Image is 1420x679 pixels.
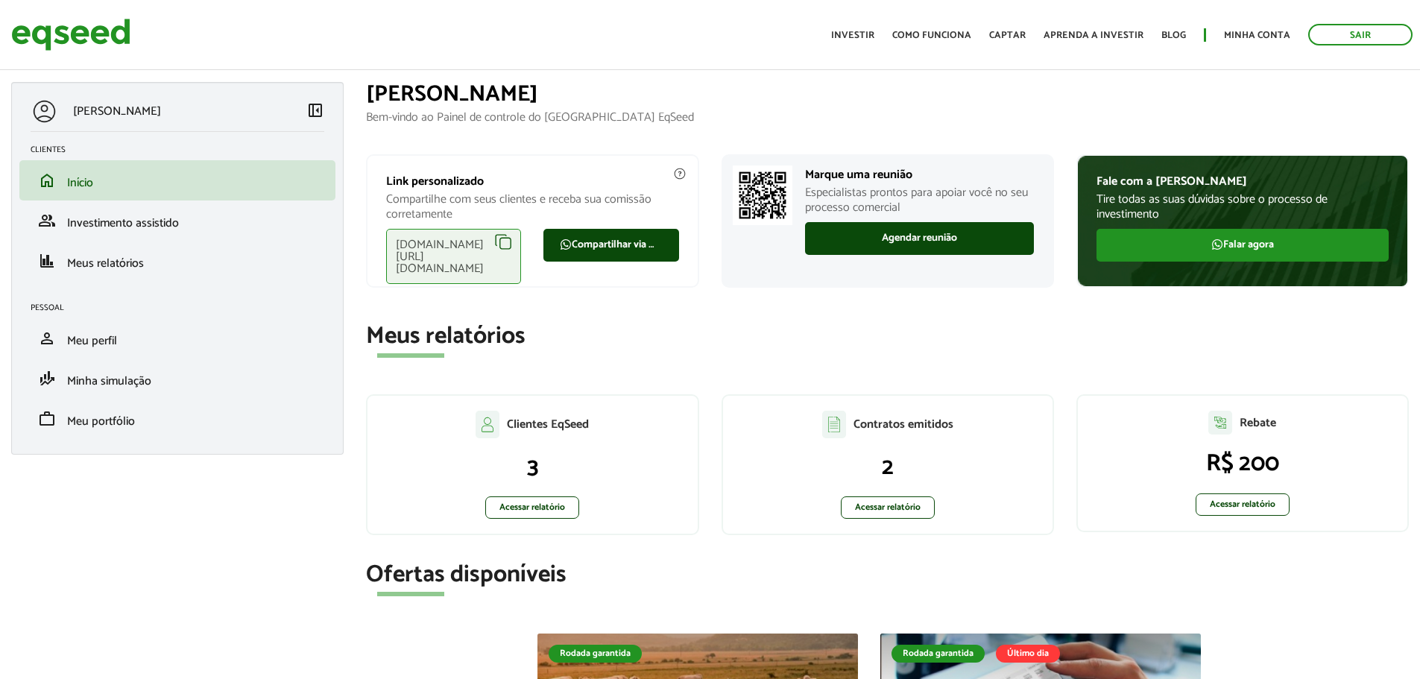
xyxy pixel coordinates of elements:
[805,186,1034,214] p: Especialistas prontos para apoiar você no seu processo comercial
[1093,449,1392,478] p: R$ 200
[306,101,324,122] a: Colapsar menu
[38,252,56,270] span: finance
[892,31,971,40] a: Como funciona
[892,645,985,663] div: Rodada garantida
[67,253,144,274] span: Meus relatórios
[1096,229,1389,262] a: Falar agora
[1308,24,1413,45] a: Sair
[841,496,935,519] a: Acessar relatório
[19,359,335,399] li: Minha simulação
[382,453,682,481] p: 3
[19,160,335,200] li: Início
[31,303,335,312] h2: Pessoal
[476,411,499,438] img: agent-clientes.svg
[507,417,589,432] p: Clientes EqSeed
[1211,239,1223,250] img: FaWhatsapp.svg
[67,331,117,351] span: Meu perfil
[805,168,1034,182] p: Marque uma reunião
[19,318,335,359] li: Meu perfil
[31,252,324,270] a: financeMeus relatórios
[485,496,579,519] a: Acessar relatório
[306,101,324,119] span: left_panel_close
[31,171,324,189] a: homeInício
[1096,174,1389,189] p: Fale com a [PERSON_NAME]
[673,167,687,180] img: agent-meulink-info2.svg
[38,370,56,388] span: finance_mode
[67,371,151,391] span: Minha simulação
[38,410,56,428] span: work
[73,104,161,119] p: [PERSON_NAME]
[366,82,1409,107] h1: [PERSON_NAME]
[549,645,642,663] div: Rodada garantida
[67,213,179,233] span: Investimento assistido
[38,171,56,189] span: home
[31,329,324,347] a: personMeu perfil
[11,15,130,54] img: EqSeed
[366,110,1409,124] p: Bem-vindo ao Painel de controle do [GEOGRAPHIC_DATA] EqSeed
[19,241,335,281] li: Meus relatórios
[989,31,1026,40] a: Captar
[996,645,1060,663] div: Último dia
[31,145,335,154] h2: Clientes
[560,239,572,250] img: FaWhatsapp.svg
[67,411,135,432] span: Meu portfólio
[831,31,874,40] a: Investir
[366,562,1409,588] h2: Ofertas disponíveis
[805,222,1034,255] a: Agendar reunião
[19,399,335,439] li: Meu portfólio
[38,212,56,230] span: group
[1096,192,1389,221] p: Tire todas as suas dúvidas sobre o processo de investimento
[1208,411,1232,435] img: agent-relatorio.svg
[853,417,953,432] p: Contratos emitidos
[1224,31,1290,40] a: Minha conta
[1240,416,1276,430] p: Rebate
[1044,31,1143,40] a: Aprenda a investir
[733,165,792,225] img: Marcar reunião com consultor
[1161,31,1186,40] a: Blog
[31,370,324,388] a: finance_modeMinha simulação
[822,411,846,438] img: agent-contratos.svg
[67,173,93,193] span: Início
[31,410,324,428] a: workMeu portfólio
[366,323,1409,350] h2: Meus relatórios
[386,192,678,221] p: Compartilhe com seus clientes e receba sua comissão corretamente
[738,453,1038,481] p: 2
[1196,493,1290,516] a: Acessar relatório
[386,229,521,284] div: [DOMAIN_NAME][URL][DOMAIN_NAME]
[19,200,335,241] li: Investimento assistido
[31,212,324,230] a: groupInvestimento assistido
[386,174,678,189] p: Link personalizado
[38,329,56,347] span: person
[543,229,678,262] a: Compartilhar via WhatsApp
